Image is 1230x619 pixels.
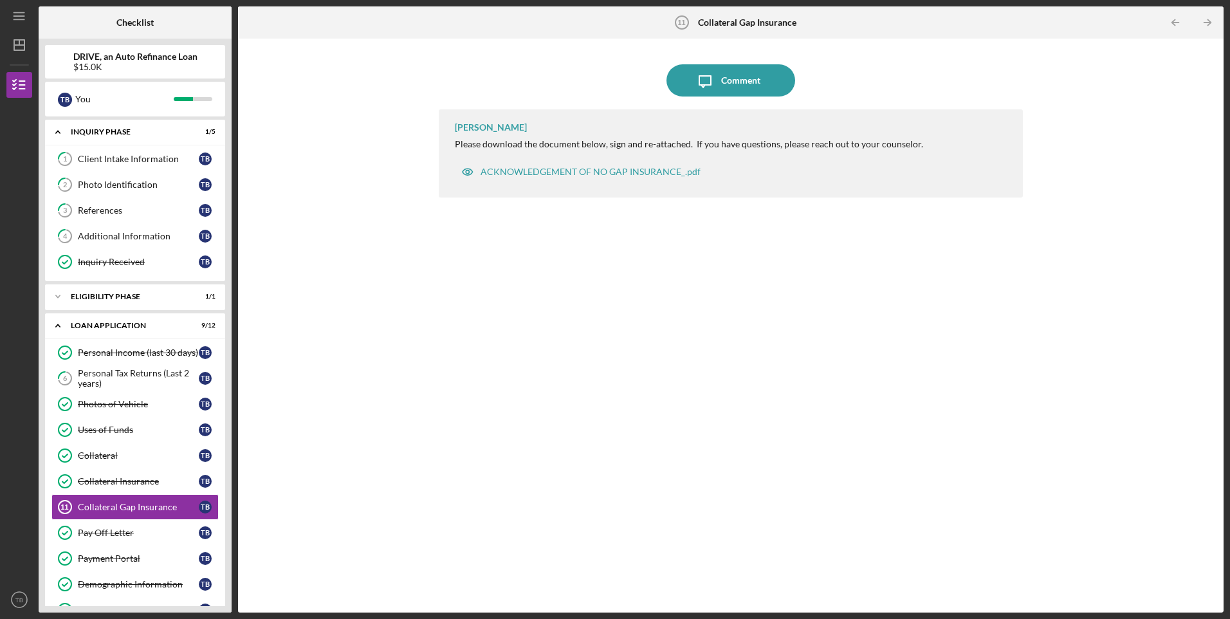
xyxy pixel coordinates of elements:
[51,223,219,249] a: 4Additional InformationTB
[78,180,199,190] div: Photo Identification
[666,64,795,97] button: Comment
[51,494,219,520] a: 11Collateral Gap InsuranceTB
[63,207,67,215] tspan: 3
[78,605,199,615] div: Attestation
[481,167,701,177] div: ACKNOWLEDGEMENT OF NO GAP INSURANCE_.pdf
[51,198,219,223] a: 3ReferencesTB
[78,231,199,241] div: Additional Information
[51,172,219,198] a: 2Photo IdentificationTB
[199,552,212,565] div: T B
[51,146,219,172] a: 1Client Intake InformationTB
[51,546,219,571] a: Payment PortalTB
[51,417,219,443] a: Uses of FundsTB
[63,155,67,163] tspan: 1
[199,346,212,359] div: T B
[199,423,212,436] div: T B
[199,449,212,462] div: T B
[75,88,174,110] div: You
[78,553,199,564] div: Payment Portal
[78,425,199,435] div: Uses of Funds
[78,154,199,164] div: Client Intake Information
[199,578,212,591] div: T B
[455,122,527,133] div: [PERSON_NAME]
[73,51,197,62] b: DRIVE, an Auto Refinance Loan
[455,159,707,185] button: ACKNOWLEDGEMENT OF NO GAP INSURANCE_.pdf
[721,64,760,97] div: Comment
[63,232,68,241] tspan: 4
[199,526,212,539] div: T B
[71,293,183,300] div: Eligibility Phase
[73,62,197,72] div: $15.0K
[71,128,183,136] div: Inquiry Phase
[78,205,199,216] div: References
[60,503,68,511] tspan: 11
[51,340,219,365] a: Personal Income (last 30 days)TB
[51,391,219,417] a: Photos of VehicleTB
[199,204,212,217] div: T B
[698,17,796,28] b: Collateral Gap Insurance
[71,322,183,329] div: Loan Application
[78,368,199,389] div: Personal Tax Returns (Last 2 years)
[63,374,68,383] tspan: 6
[199,255,212,268] div: T B
[192,293,216,300] div: 1 / 1
[78,579,199,589] div: Demographic Information
[192,322,216,329] div: 9 / 12
[6,587,32,613] button: TB
[199,475,212,488] div: T B
[116,17,154,28] b: Checklist
[455,139,923,149] div: Please download the document below, sign and re-attached. If you have questions, please reach out...
[192,128,216,136] div: 1 / 5
[199,604,212,616] div: T B
[15,596,23,604] text: TB
[78,528,199,538] div: Pay Off Letter
[63,181,67,189] tspan: 2
[78,476,199,486] div: Collateral Insurance
[78,257,199,267] div: Inquiry Received
[199,398,212,411] div: T B
[51,249,219,275] a: Inquiry ReceivedTB
[51,468,219,494] a: Collateral InsuranceTB
[78,347,199,358] div: Personal Income (last 30 days)
[199,372,212,385] div: T B
[58,93,72,107] div: T B
[51,365,219,391] a: 6Personal Tax Returns (Last 2 years)TB
[51,520,219,546] a: Pay Off LetterTB
[199,230,212,243] div: T B
[677,19,685,26] tspan: 11
[199,152,212,165] div: T B
[51,443,219,468] a: CollateralTB
[78,450,199,461] div: Collateral
[78,399,199,409] div: Photos of Vehicle
[199,178,212,191] div: T B
[78,502,199,512] div: Collateral Gap Insurance
[51,571,219,597] a: Demographic InformationTB
[199,501,212,513] div: T B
